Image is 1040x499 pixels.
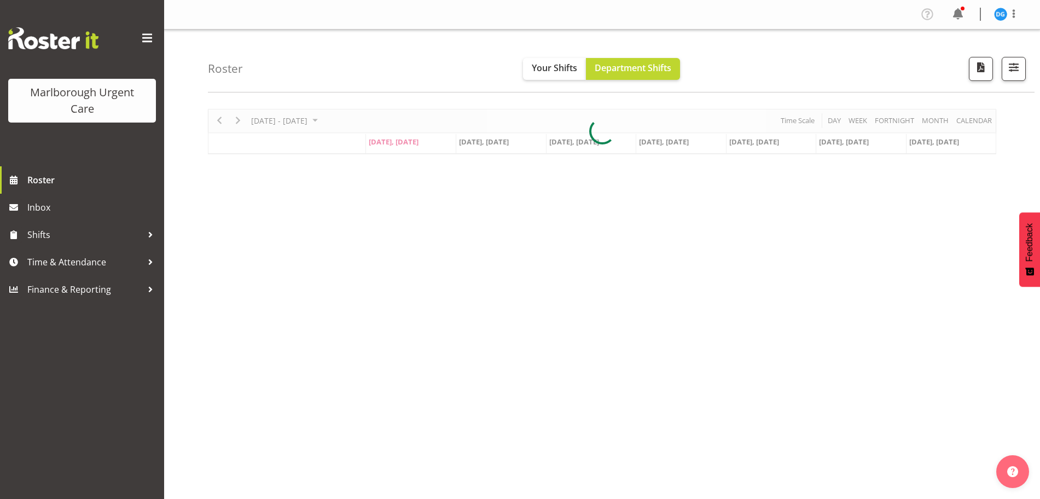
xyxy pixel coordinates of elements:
[8,27,98,49] img: Rosterit website logo
[595,62,671,74] span: Department Shifts
[27,199,159,216] span: Inbox
[523,58,586,80] button: Your Shifts
[27,254,142,270] span: Time & Attendance
[19,84,145,117] div: Marlborough Urgent Care
[969,57,993,81] button: Download a PDF of the roster according to the set date range.
[27,172,159,188] span: Roster
[27,281,142,298] span: Finance & Reporting
[532,62,577,74] span: Your Shifts
[586,58,680,80] button: Department Shifts
[1025,223,1035,262] span: Feedback
[208,62,243,75] h4: Roster
[994,8,1007,21] img: deo-garingalao11926.jpg
[1019,212,1040,287] button: Feedback - Show survey
[1002,57,1026,81] button: Filter Shifts
[27,227,142,243] span: Shifts
[1007,466,1018,477] img: help-xxl-2.png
